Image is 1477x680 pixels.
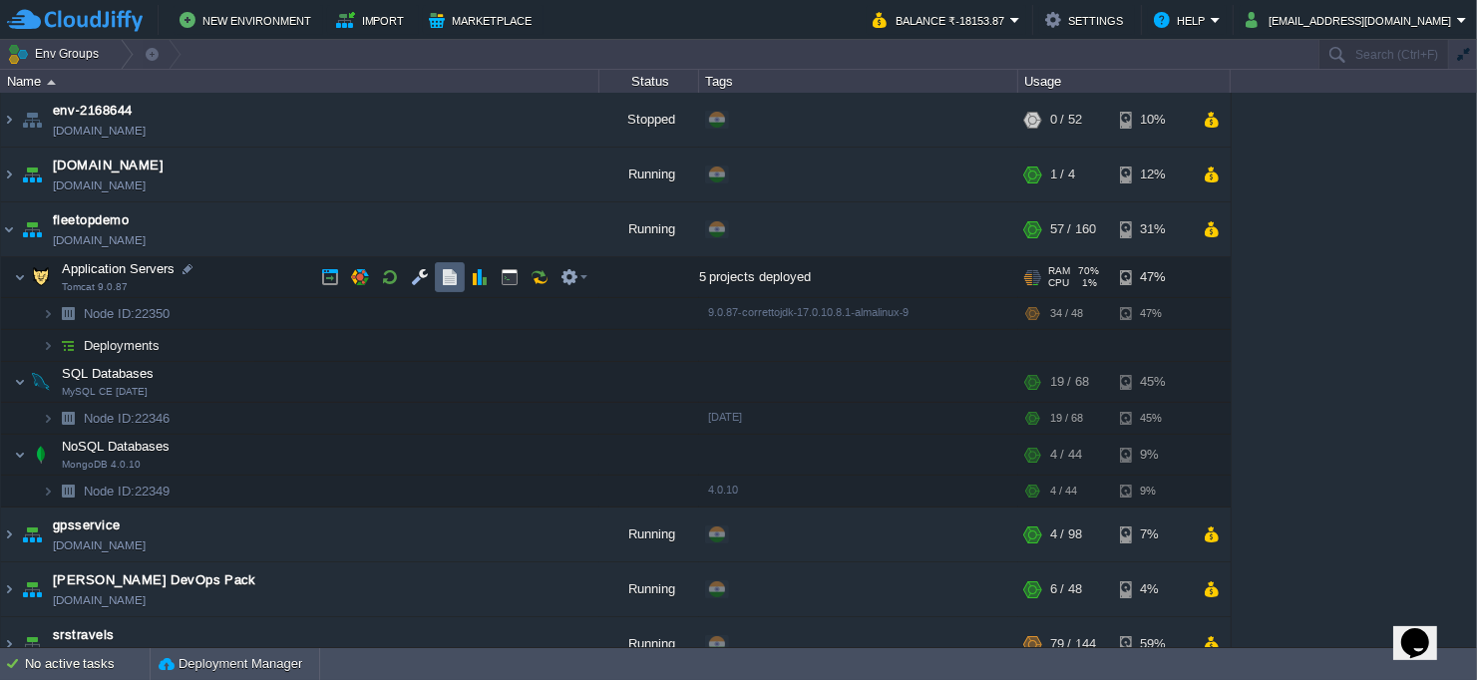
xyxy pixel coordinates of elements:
[7,8,143,33] img: CloudJiffy
[1154,8,1211,32] button: Help
[599,508,699,561] div: Running
[1120,148,1185,201] div: 12%
[1,562,17,616] img: AMDAwAAAACH5BAEAAAAALAAAAAABAAEAAAICRAEAOw==
[1120,257,1185,297] div: 47%
[1120,202,1185,256] div: 31%
[1120,435,1185,475] div: 9%
[18,148,46,201] img: AMDAwAAAACH5BAEAAAAALAAAAAABAAEAAAICRAEAOw==
[18,202,46,256] img: AMDAwAAAACH5BAEAAAAALAAAAAABAAEAAAICRAEAOw==
[18,617,46,671] img: AMDAwAAAACH5BAEAAAAALAAAAAABAAEAAAICRAEAOw==
[60,366,157,381] a: SQL DatabasesMySQL CE [DATE]
[1,148,17,201] img: AMDAwAAAACH5BAEAAAAALAAAAAABAAEAAAICRAEAOw==
[180,8,317,32] button: New Environment
[1050,435,1082,475] div: 4 / 44
[1048,265,1070,277] span: RAM
[27,362,55,402] img: AMDAwAAAACH5BAEAAAAALAAAAAABAAEAAAICRAEAOw==
[84,411,135,426] span: Node ID:
[599,148,699,201] div: Running
[60,439,173,454] a: NoSQL DatabasesMongoDB 4.0.10
[159,654,302,674] button: Deployment Manager
[53,101,133,121] a: env-2168644
[62,386,148,398] span: MySQL CE [DATE]
[54,476,82,507] img: AMDAwAAAACH5BAEAAAAALAAAAAABAAEAAAICRAEAOw==
[1120,476,1185,507] div: 9%
[7,40,106,68] button: Env Groups
[62,459,141,471] span: MongoDB 4.0.10
[53,590,146,610] a: [DOMAIN_NAME]
[27,257,55,297] img: AMDAwAAAACH5BAEAAAAALAAAAAABAAEAAAICRAEAOw==
[599,202,699,256] div: Running
[708,484,738,496] span: 4.0.10
[1048,277,1069,289] span: CPU
[1,93,17,147] img: AMDAwAAAACH5BAEAAAAALAAAAAABAAEAAAICRAEAOw==
[53,175,146,195] a: [DOMAIN_NAME]
[27,435,55,475] img: AMDAwAAAACH5BAEAAAAALAAAAAABAAEAAAICRAEAOw==
[1120,93,1185,147] div: 10%
[2,70,598,93] div: Name
[47,80,56,85] img: AMDAwAAAACH5BAEAAAAALAAAAAABAAEAAAICRAEAOw==
[1246,8,1457,32] button: [EMAIL_ADDRESS][DOMAIN_NAME]
[18,508,46,561] img: AMDAwAAAACH5BAEAAAAALAAAAAABAAEAAAICRAEAOw==
[599,562,699,616] div: Running
[84,306,135,321] span: Node ID:
[82,305,173,322] a: Node ID:22350
[42,298,54,329] img: AMDAwAAAACH5BAEAAAAALAAAAAABAAEAAAICRAEAOw==
[14,257,26,297] img: AMDAwAAAACH5BAEAAAAALAAAAAABAAEAAAICRAEAOw==
[1050,93,1082,147] div: 0 / 52
[60,261,178,276] a: Application ServersTomcat 9.0.87
[62,281,128,293] span: Tomcat 9.0.87
[1120,617,1185,671] div: 59%
[84,484,135,499] span: Node ID:
[54,330,82,361] img: AMDAwAAAACH5BAEAAAAALAAAAAABAAEAAAICRAEAOw==
[54,298,82,329] img: AMDAwAAAACH5BAEAAAAALAAAAAABAAEAAAICRAEAOw==
[1050,403,1083,434] div: 19 / 68
[1019,70,1230,93] div: Usage
[1120,403,1185,434] div: 45%
[1393,600,1457,660] iframe: chat widget
[600,70,698,93] div: Status
[54,403,82,434] img: AMDAwAAAACH5BAEAAAAALAAAAAABAAEAAAICRAEAOw==
[53,210,129,230] a: fleetopdemo
[42,330,54,361] img: AMDAwAAAACH5BAEAAAAALAAAAAABAAEAAAICRAEAOw==
[1050,298,1083,329] div: 34 / 48
[53,515,121,535] span: gpsservice
[699,257,1018,297] div: 5 projects deployed
[599,93,699,147] div: Stopped
[1,508,17,561] img: AMDAwAAAACH5BAEAAAAALAAAAAABAAEAAAICRAEAOw==
[42,476,54,507] img: AMDAwAAAACH5BAEAAAAALAAAAAABAAEAAAICRAEAOw==
[1050,562,1082,616] div: 6 / 48
[1120,562,1185,616] div: 4%
[18,93,46,147] img: AMDAwAAAACH5BAEAAAAALAAAAAABAAEAAAICRAEAOw==
[1120,508,1185,561] div: 7%
[14,362,26,402] img: AMDAwAAAACH5BAEAAAAALAAAAAABAAEAAAICRAEAOw==
[599,617,699,671] div: Running
[1,617,17,671] img: AMDAwAAAACH5BAEAAAAALAAAAAABAAEAAAICRAEAOw==
[82,337,163,354] a: Deployments
[708,306,910,318] span: 9.0.87-correttojdk-17.0.10.8.1-almalinux-9
[1050,476,1077,507] div: 4 / 44
[53,156,164,175] a: [DOMAIN_NAME]
[1120,362,1185,402] div: 45%
[82,483,173,500] span: 22349
[1078,265,1099,277] span: 70%
[53,230,146,250] a: [DOMAIN_NAME]
[60,438,173,455] span: NoSQL Databases
[18,562,46,616] img: AMDAwAAAACH5BAEAAAAALAAAAAABAAEAAAICRAEAOw==
[82,410,173,427] a: Node ID:22346
[53,121,146,141] a: [DOMAIN_NAME]
[42,403,54,434] img: AMDAwAAAACH5BAEAAAAALAAAAAABAAEAAAICRAEAOw==
[700,70,1017,93] div: Tags
[429,8,538,32] button: Marketplace
[53,570,256,590] a: [PERSON_NAME] DevOps Pack
[1050,202,1096,256] div: 57 / 160
[53,625,115,645] a: srstravels
[60,260,178,277] span: Application Servers
[1120,298,1185,329] div: 47%
[14,435,26,475] img: AMDAwAAAACH5BAEAAAAALAAAAAABAAEAAAICRAEAOw==
[53,535,146,555] a: [DOMAIN_NAME]
[60,365,157,382] span: SQL Databases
